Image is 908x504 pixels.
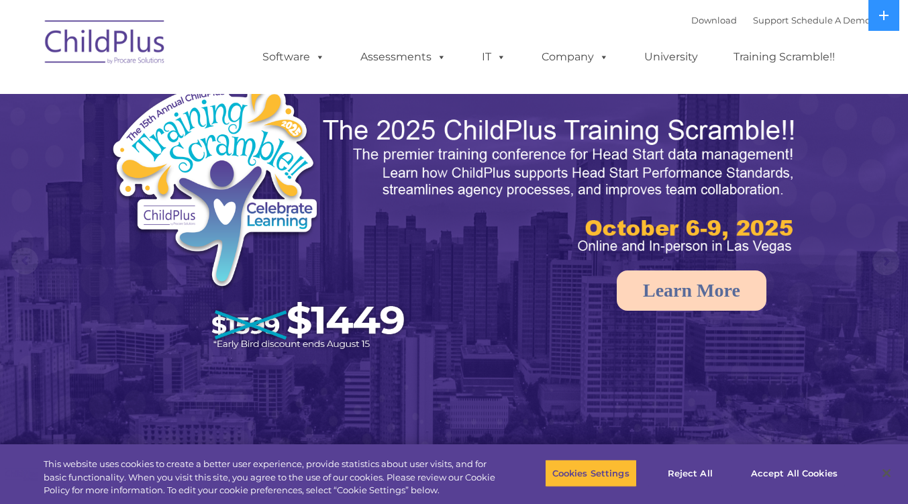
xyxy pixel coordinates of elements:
a: Download [691,15,737,26]
span: Last name [187,89,228,99]
button: Accept All Cookies [744,459,845,487]
a: Training Scramble!! [720,44,848,70]
font: | [691,15,870,26]
button: Close [872,458,901,488]
a: Schedule A Demo [791,15,870,26]
a: University [631,44,711,70]
a: Company [528,44,622,70]
button: Reject All [648,459,732,487]
span: Phone number [187,144,244,154]
div: This website uses cookies to create a better user experience, provide statistics about user visit... [44,458,499,497]
a: Support [753,15,789,26]
a: IT [468,44,519,70]
a: Assessments [347,44,460,70]
a: Software [249,44,338,70]
a: Learn More [617,270,766,311]
img: ChildPlus by Procare Solutions [38,11,172,78]
button: Cookies Settings [545,459,637,487]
